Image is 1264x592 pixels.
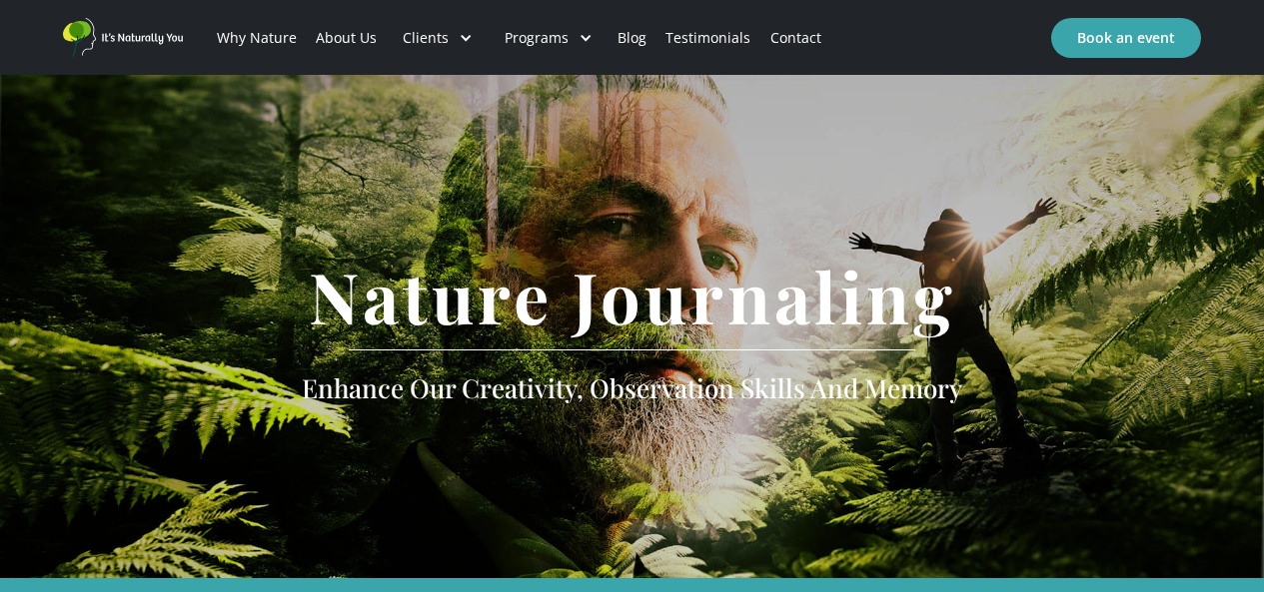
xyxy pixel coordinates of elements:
[207,4,306,72] a: Why Nature
[505,28,569,48] div: Programs
[302,370,962,406] h2: enhance our creativity, observation skills and memory
[760,4,830,72] a: Contact
[279,258,986,334] h1: Nature Journaling
[63,18,183,57] a: home
[387,4,489,72] div: Clients
[1051,18,1201,58] a: Book an event
[609,4,656,72] a: Blog
[306,4,386,72] a: About Us
[403,28,449,48] div: Clients
[489,4,609,72] div: Programs
[656,4,760,72] a: Testimonials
